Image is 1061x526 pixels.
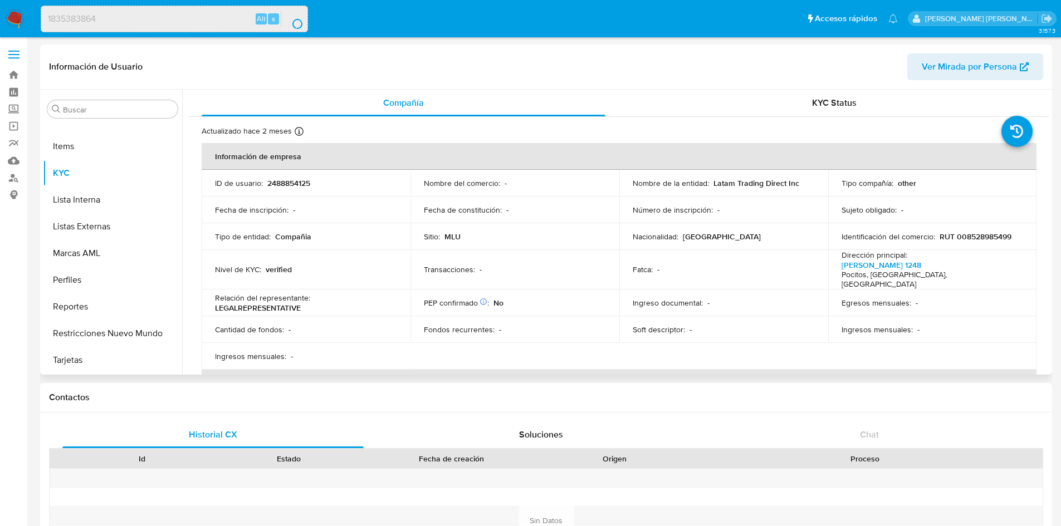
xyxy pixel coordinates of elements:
p: - [293,205,295,215]
p: Dirección principal : [842,250,907,260]
p: PEP confirmado : [424,298,489,308]
a: Salir [1041,13,1053,24]
p: [GEOGRAPHIC_DATA] [683,232,761,242]
p: Tipo de entidad : [215,232,271,242]
button: Buscar [52,105,61,114]
p: ID de usuario : [215,178,263,188]
p: - [505,178,507,188]
p: Fatca : [633,264,653,274]
button: Marcas AML [43,240,182,267]
p: - [717,205,720,215]
span: s [272,13,275,24]
div: Fecha de creación [370,453,534,464]
span: Compañía [383,96,424,109]
p: Número de inscripción : [633,205,713,215]
input: Buscar usuario o caso... [41,12,307,26]
p: - [916,298,918,308]
div: Estado [223,453,354,464]
p: 2488854125 [267,178,310,188]
p: Tipo compañía : [842,178,893,188]
button: search-icon [281,11,304,27]
button: Ver Mirada por Persona [907,53,1043,80]
p: Actualizado hace 2 meses [202,126,292,136]
p: - [506,205,509,215]
button: Perfiles [43,267,182,293]
p: Ingresos mensuales : [842,325,913,335]
p: - [289,325,291,335]
span: Historial CX [189,428,237,441]
p: Relación del representante : [215,293,310,303]
p: Nivel de KYC : [215,264,261,274]
p: Ingresos mensuales : [215,351,286,361]
span: Alt [257,13,266,24]
p: - [657,264,659,274]
h1: Información de Usuario [49,61,143,72]
p: other [898,178,916,188]
a: [PERSON_NAME] 1248 [842,259,921,271]
p: Fecha de constitución : [424,205,502,215]
div: Proceso [696,453,1035,464]
p: Nombre del comercio : [424,178,500,188]
p: No [493,298,503,308]
p: Fondos recurrentes : [424,325,495,335]
p: Cantidad de fondos : [215,325,284,335]
p: Transacciones : [424,264,475,274]
th: Datos de contacto [202,370,1036,396]
p: RUT 008528985499 [940,232,1011,242]
button: Lista Interna [43,186,182,213]
a: Notificaciones [888,14,898,23]
button: Restricciones Nuevo Mundo [43,320,182,347]
p: Sujeto obligado : [842,205,897,215]
p: - [480,264,482,274]
button: Items [43,133,182,160]
p: - [690,325,692,335]
h1: Contactos [49,392,1043,403]
p: Compañia [275,232,311,242]
p: Nombre de la entidad : [633,178,709,188]
h4: Pocitos, [GEOGRAPHIC_DATA], [GEOGRAPHIC_DATA] [842,270,1019,289]
p: josefina.larrea@mercadolibre.com [925,13,1038,24]
p: - [917,325,920,335]
span: Chat [860,428,879,441]
p: Sitio : [424,232,440,242]
p: verified [266,264,292,274]
p: - [901,205,903,215]
p: LEGALREPRESENTATIVE [215,303,301,313]
input: Buscar [63,105,173,115]
p: - [499,325,501,335]
p: Nacionalidad : [633,232,678,242]
p: - [291,351,293,361]
th: Información de empresa [202,143,1036,170]
span: KYC Status [812,96,857,109]
p: Identificación del comercio : [842,232,935,242]
p: Ingreso documental : [633,298,703,308]
div: Id [77,453,208,464]
span: Ver Mirada por Persona [922,53,1017,80]
span: Accesos rápidos [815,13,877,24]
p: Soft descriptor : [633,325,685,335]
button: Listas Externas [43,213,182,240]
button: Reportes [43,293,182,320]
p: - [707,298,710,308]
div: Origen [549,453,680,464]
p: Egresos mensuales : [842,298,911,308]
span: Soluciones [519,428,563,441]
p: MLU [444,232,461,242]
button: Tarjetas [43,347,182,373]
button: KYC [43,160,182,186]
p: Latam Trading Direct Inc [713,178,799,188]
p: Fecha de inscripción : [215,205,289,215]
